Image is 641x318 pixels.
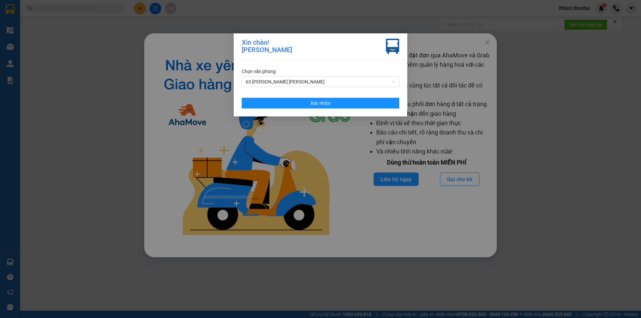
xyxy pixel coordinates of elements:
button: Xác nhận [242,98,399,108]
span: 63 Trần Quang Tặng [246,77,395,87]
span: Xác nhận [310,99,331,107]
div: Chọn văn phòng [242,68,399,75]
img: vxr-icon [386,39,399,54]
div: Xin chào! [PERSON_NAME] [242,39,292,54]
